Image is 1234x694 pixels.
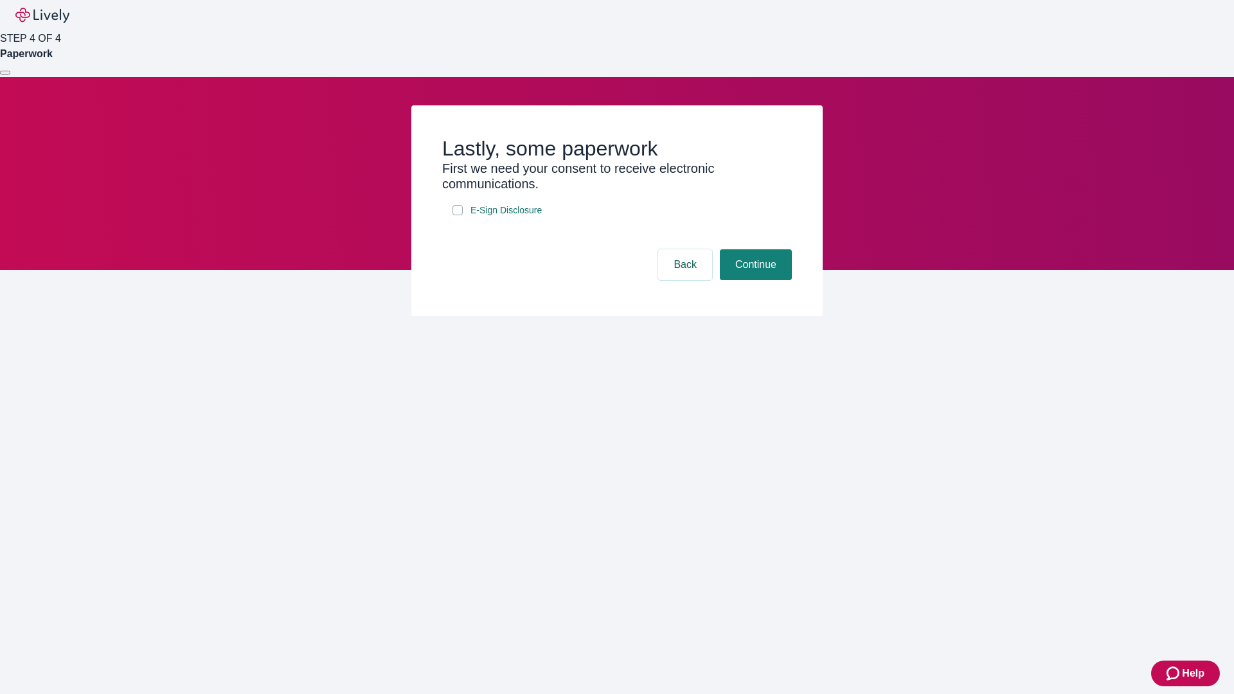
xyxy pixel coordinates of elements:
h2: Lastly, some paperwork [442,136,792,161]
span: E-Sign Disclosure [470,204,542,217]
button: Continue [720,249,792,280]
h3: First we need your consent to receive electronic communications. [442,161,792,191]
button: Back [658,249,712,280]
span: Help [1182,666,1204,681]
img: Lively [15,8,69,23]
svg: Zendesk support icon [1167,666,1182,681]
a: e-sign disclosure document [468,202,544,218]
button: Zendesk support iconHelp [1151,661,1220,686]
